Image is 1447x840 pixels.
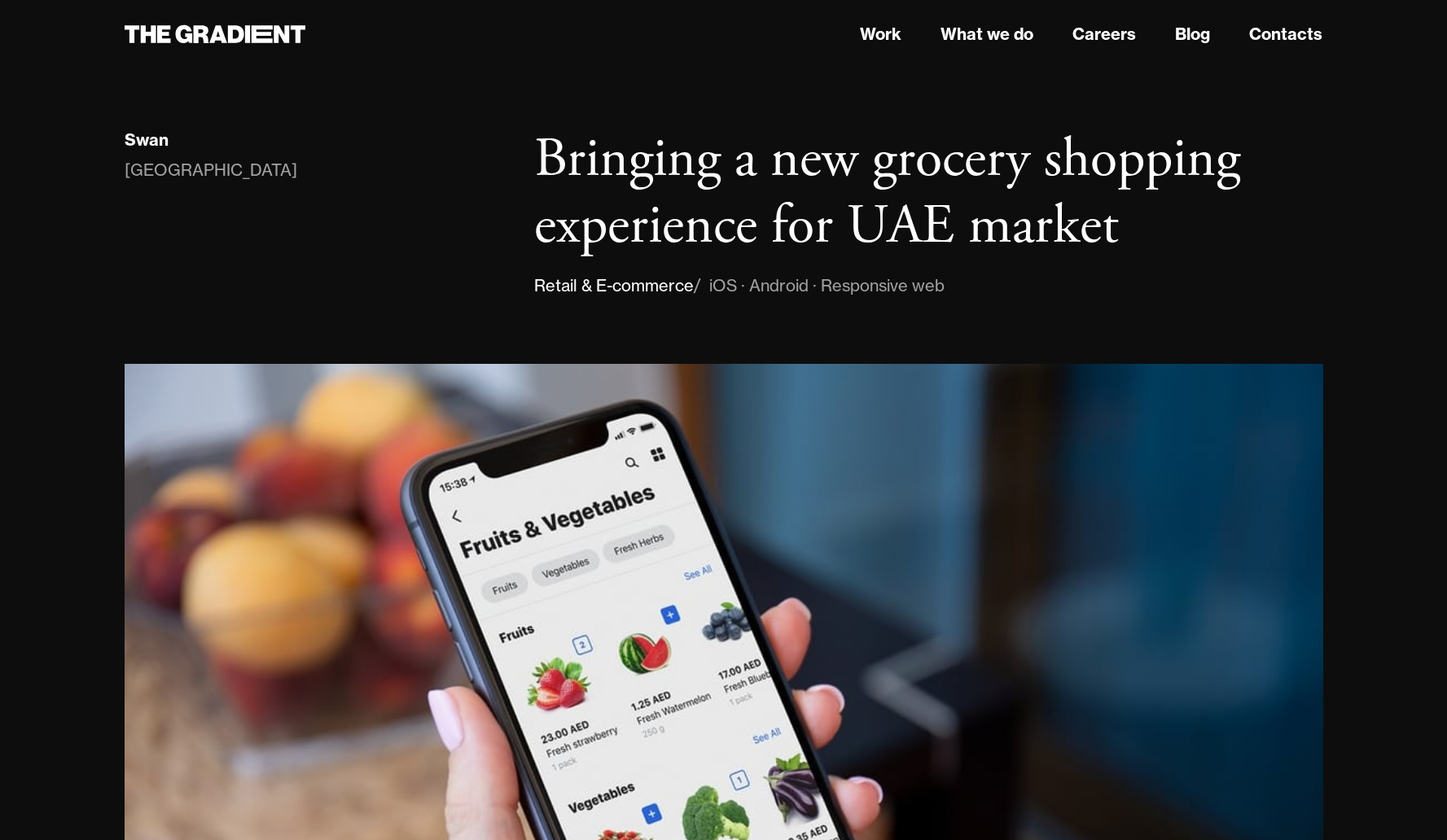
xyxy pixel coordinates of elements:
[1249,22,1322,46] a: Contacts
[860,22,901,46] a: Work
[534,273,694,299] div: Retail & E-commerce
[125,157,297,183] div: [GEOGRAPHIC_DATA]
[941,22,1033,46] a: What we do
[694,273,945,299] div: / iOS · Android · Responsive web
[534,127,1322,260] h1: Bringing a new grocery shopping experience for UAE market
[1175,22,1210,46] a: Blog
[1072,22,1136,46] a: Careers
[125,129,169,151] div: Swan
